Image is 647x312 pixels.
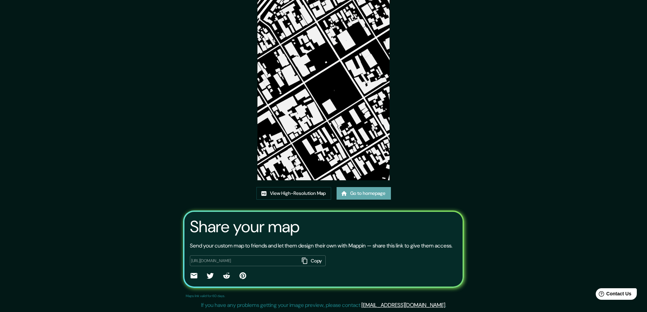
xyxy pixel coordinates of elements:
h3: Share your map [190,217,300,236]
p: Maps link valid for 60 days. [186,293,225,298]
a: [EMAIL_ADDRESS][DOMAIN_NAME] [361,301,445,309]
a: View High-Resolution Map [256,187,331,200]
p: Send your custom map to friends and let them design their own with Mappin — share this link to gi... [190,242,452,250]
a: Go to homepage [337,187,391,200]
iframe: Help widget launcher [587,286,640,305]
button: Copy [299,255,326,267]
p: If you have any problems getting your image preview, please contact . [201,301,446,309]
